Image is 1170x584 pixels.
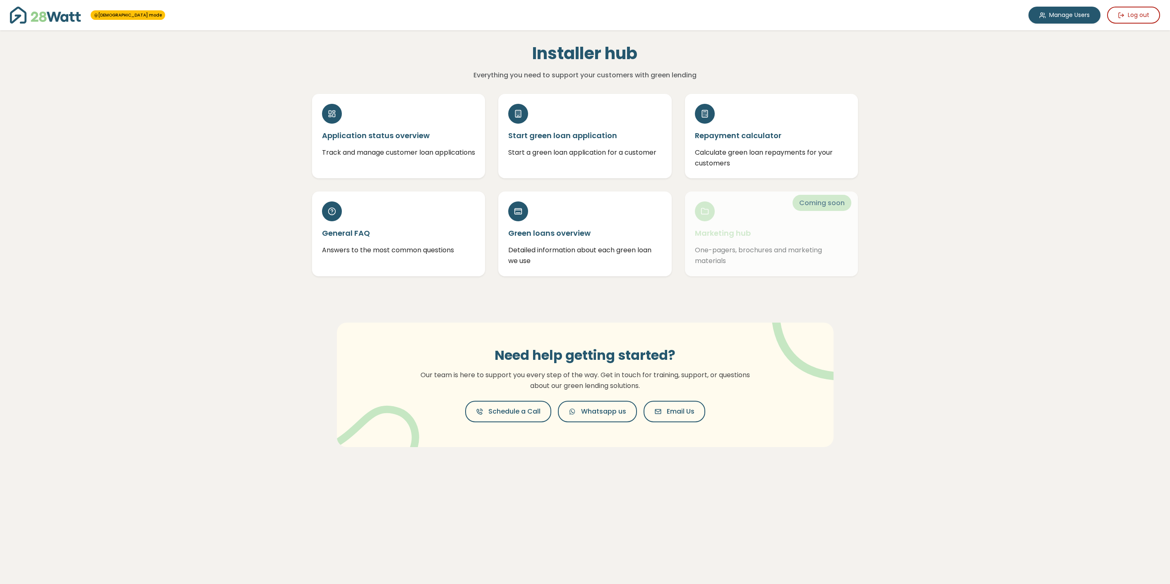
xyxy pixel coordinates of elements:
h5: Green loans overview [508,228,662,238]
p: Our team is here to support you every step of the way. Get in touch for training, support, or que... [416,370,755,391]
button: Log out [1107,7,1160,24]
h5: Application status overview [322,130,476,141]
img: vector [750,300,858,381]
a: [DEMOGRAPHIC_DATA] mode [94,12,162,18]
span: Schedule a Call [488,407,541,416]
h5: Marketing hub [695,228,848,238]
span: Whatsapp us [581,407,626,416]
span: You're in 28Watt mode - full access to all features! [91,10,165,20]
p: Everything you need to support your customers with green lending [405,70,765,81]
p: One-pagers, brochures and marketing materials [695,245,848,266]
span: Email Us [667,407,694,416]
p: Calculate green loan repayments for your customers [695,147,848,168]
h1: Installer hub [405,43,765,63]
p: Detailed information about each green loan we use [508,245,662,266]
button: Email Us [644,401,705,422]
img: 28Watt [10,7,81,24]
p: Answers to the most common questions [322,245,476,256]
h5: Repayment calculator [695,130,848,141]
button: Schedule a Call [465,401,551,422]
img: vector [331,384,419,467]
p: Track and manage customer loan applications [322,147,476,158]
h5: Start green loan application [508,130,662,141]
h3: Need help getting started? [416,347,755,363]
span: Coming soon [793,195,851,211]
h5: General FAQ [322,228,476,238]
button: Whatsapp us [558,401,637,422]
a: Manage Users [1028,7,1100,24]
p: Start a green loan application for a customer [508,147,662,158]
